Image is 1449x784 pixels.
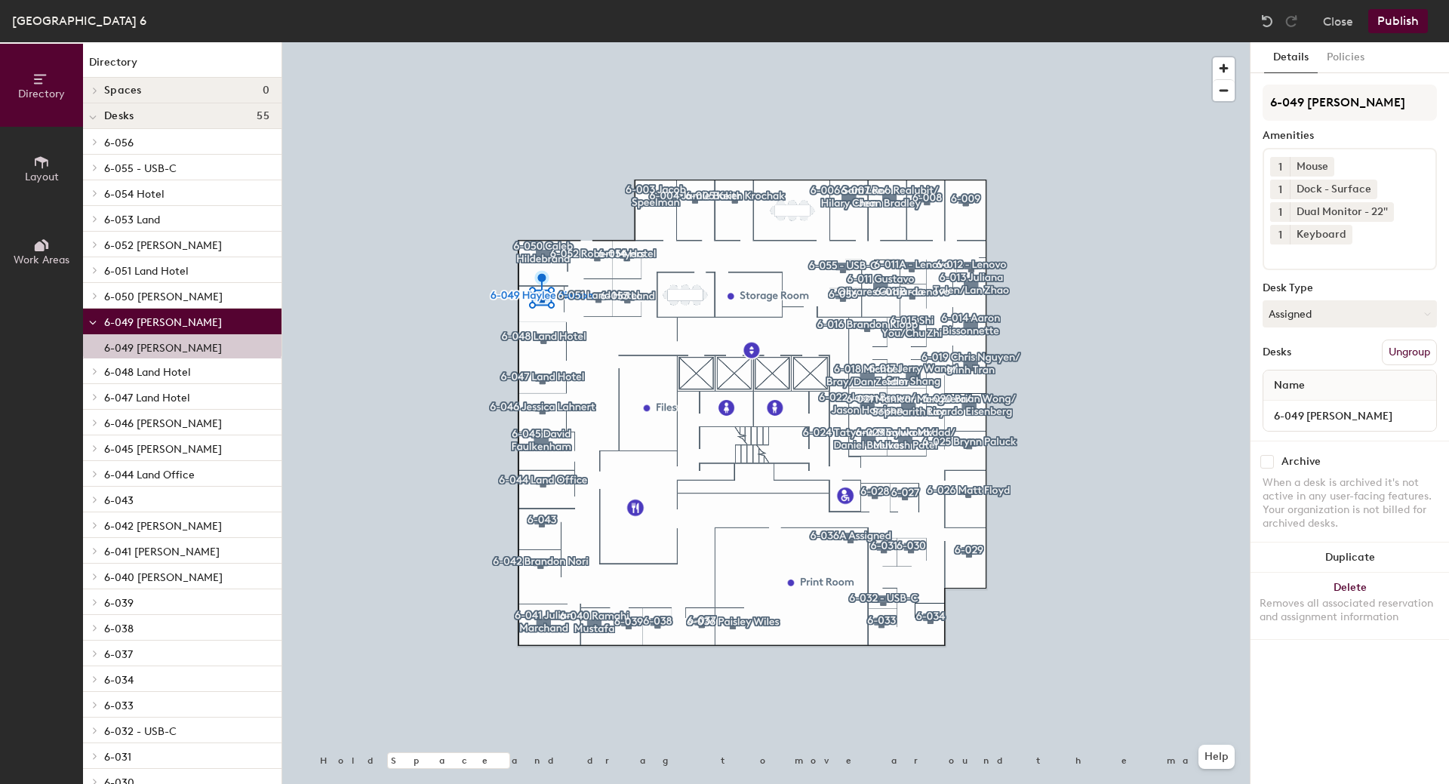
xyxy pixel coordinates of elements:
[104,214,160,226] span: 6-053 Land
[12,11,146,30] div: [GEOGRAPHIC_DATA] 6
[104,648,133,661] span: 6-037
[1270,180,1290,199] button: 1
[1263,282,1437,294] div: Desk Type
[104,520,222,533] span: 6-042 [PERSON_NAME]
[1260,597,1440,624] div: Removes all associated reservation and assignment information
[104,265,189,278] span: 6-051 Land Hotel
[1263,300,1437,327] button: Assigned
[1290,180,1377,199] div: Dock - Surface
[104,494,134,507] span: 6-043
[104,674,134,687] span: 6-034
[104,337,222,355] p: 6-049 [PERSON_NAME]
[1290,225,1352,244] div: Keyboard
[1260,14,1275,29] img: Undo
[1251,573,1449,639] button: DeleteRemoves all associated reservation and assignment information
[104,239,222,252] span: 6-052 [PERSON_NAME]
[104,188,165,201] span: 6-054 Hotel
[104,316,222,329] span: 6-049 [PERSON_NAME]
[104,699,134,712] span: 6-033
[1284,14,1299,29] img: Redo
[1263,476,1437,530] div: When a desk is archived it's not active in any user-facing features. Your organization is not bil...
[1278,159,1282,175] span: 1
[104,546,220,558] span: 6-041 [PERSON_NAME]
[1368,9,1428,33] button: Publish
[1318,42,1374,73] button: Policies
[1263,346,1291,358] div: Desks
[1270,202,1290,222] button: 1
[104,725,177,738] span: 6-032 - USB-C
[1270,157,1290,177] button: 1
[263,85,269,97] span: 0
[104,597,134,610] span: 6-039
[104,162,177,175] span: 6-055 - USB-C
[104,469,195,481] span: 6-044 Land Office
[1290,157,1334,177] div: Mouse
[1278,227,1282,243] span: 1
[1278,182,1282,198] span: 1
[104,85,142,97] span: Spaces
[83,54,281,78] h1: Directory
[1382,340,1437,365] button: Ungroup
[257,110,269,122] span: 55
[1198,745,1235,769] button: Help
[1290,202,1394,222] div: Dual Monitor - 22"
[14,254,69,266] span: Work Areas
[1263,130,1437,142] div: Amenities
[1270,225,1290,244] button: 1
[104,443,222,456] span: 6-045 [PERSON_NAME]
[104,392,190,404] span: 6-047 Land Hotel
[25,171,59,183] span: Layout
[1323,9,1353,33] button: Close
[104,137,134,149] span: 6-056
[18,88,65,100] span: Directory
[104,366,191,379] span: 6-048 Land Hotel
[1266,372,1312,399] span: Name
[104,751,131,764] span: 6-031
[1251,543,1449,573] button: Duplicate
[1264,42,1318,73] button: Details
[104,291,223,303] span: 6-050 [PERSON_NAME]
[104,110,134,122] span: Desks
[1278,204,1282,220] span: 1
[1281,456,1321,468] div: Archive
[104,623,134,635] span: 6-038
[104,417,222,430] span: 6-046 [PERSON_NAME]
[104,571,223,584] span: 6-040 [PERSON_NAME]
[1266,405,1433,426] input: Unnamed desk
